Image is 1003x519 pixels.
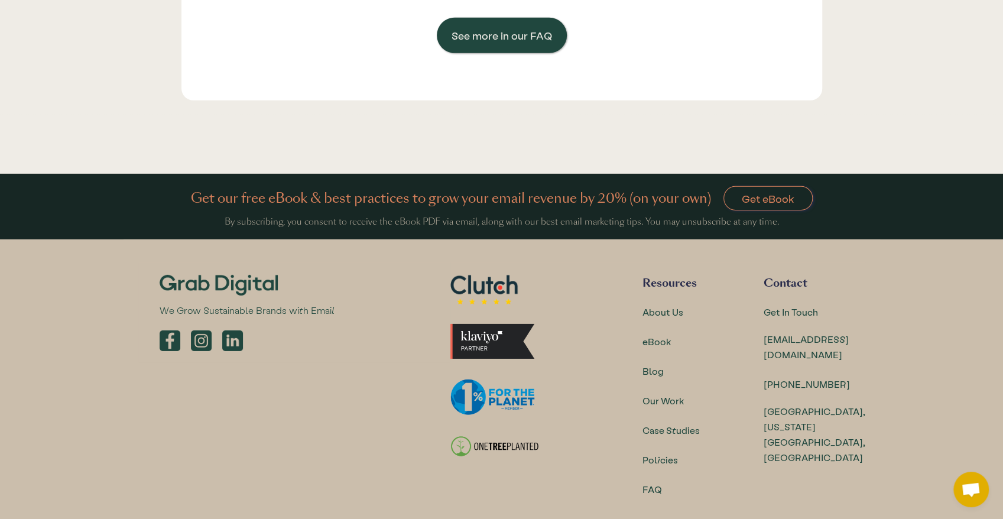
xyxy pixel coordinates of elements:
[642,275,734,290] div: Resources
[764,332,865,362] a: [EMAIL_ADDRESS][DOMAIN_NAME]
[160,275,278,296] img: Grab Digital eCommerce email marketing
[764,304,818,320] a: Get In Touch
[450,275,518,324] img: We are rated on Clutch.co
[764,404,865,465] a: [GEOGRAPHIC_DATA], [US_STATE][GEOGRAPHIC_DATA], [GEOGRAPHIC_DATA]
[191,188,723,209] h4: Get our free eBook & best practices to grow your email revenue by 20% (on your own)
[764,275,865,290] div: Contact
[160,330,191,351] a: Grab Digital email marketing on social channels
[642,393,684,408] a: Our Work
[642,334,671,349] a: eBook
[450,378,535,435] img: We are a proud member of 1% for the planet
[642,423,700,438] a: Case Studies
[642,364,664,379] a: Blog
[642,482,662,497] a: FAQ
[642,304,683,320] a: About Us
[953,472,989,507] div: Open chat
[191,330,222,351] a: Grab Digital email marketing on social channels
[160,330,180,351] img: Grab Digital email marketing on social channels
[764,404,865,465] div: [GEOGRAPHIC_DATA], [US_STATE] [GEOGRAPHIC_DATA], [GEOGRAPHIC_DATA]
[437,18,567,53] a: See more in our FAQ
[723,186,813,210] a: Get eBook
[222,330,254,351] a: Grab Digital email marketing on social channels
[764,377,850,392] a: [PHONE_NUMBER]
[160,296,378,319] p: We Grow Sustainable Brands with Email
[191,330,212,351] img: Grab Digital email marketing on social channels
[450,324,534,379] img: We are a Klaviyo email marketing agency partner
[642,452,678,468] a: Policies
[222,330,243,351] img: Grab Digital email marketing on social channels
[128,215,875,228] div: By subscribing, you consent to receive the eBook PDF via email, along with our best email marketi...
[450,436,538,476] img: We plant trees for every unique email send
